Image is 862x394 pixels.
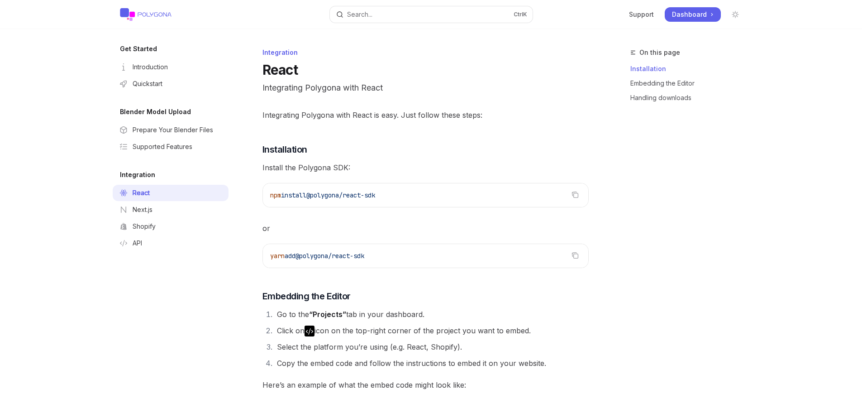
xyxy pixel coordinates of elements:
[133,238,142,249] div: API
[270,252,285,260] span: yarn
[309,310,346,319] strong: “Projects”
[630,62,750,76] a: Installation
[672,10,707,19] span: Dashboard
[133,221,156,232] div: Shopify
[133,204,152,215] div: Next.js
[133,62,168,72] div: Introduction
[113,218,229,235] a: Shopify
[274,357,589,370] li: Copy the embed code and follow the instructions to embed it on your website.
[120,169,155,180] h5: Integration
[285,252,295,260] span: add
[113,76,229,92] a: Quickstart
[120,106,191,117] h5: Blender Model Upload
[133,141,192,152] div: Supported Features
[120,8,171,21] img: light logo
[262,161,589,174] span: Install the Polygona SDK:
[262,109,589,121] span: Integrating Polygona with React is easy. Just follow these steps:
[262,290,351,303] span: Embedding the Editor
[306,191,375,199] span: @polygona/react-sdk
[330,6,533,23] button: Open search
[514,11,527,18] span: Ctrl K
[274,341,589,353] li: Select the platform you’re using (e.g. React, Shopify).
[630,76,750,91] a: Embedding the Editor
[113,185,229,201] a: React
[281,191,306,199] span: install
[133,125,213,135] div: Prepare Your Blender Files
[133,78,162,89] div: Quickstart
[133,187,150,198] div: React
[639,47,680,58] span: On this page
[113,59,229,75] a: Introduction
[262,82,589,94] p: Integrating Polygona with React
[347,9,372,20] div: Search...
[630,91,750,105] a: Handling downloads
[629,10,654,19] a: Support
[274,308,589,321] li: Go to the tab in your dashboard.
[113,202,229,218] a: Next.js
[630,47,680,58] button: On this page
[262,48,589,57] div: Integration
[113,122,229,138] a: Prepare Your Blender Files
[113,235,229,251] a: API
[270,191,281,199] span: npm
[113,139,229,155] a: Supported Features
[728,7,743,22] button: Toggle dark mode
[262,222,589,235] span: or
[665,7,721,22] a: Dashboard
[569,189,581,201] button: Copy the contents from the code block
[295,252,364,260] span: @polygona/react-sdk
[262,143,307,156] span: Installation
[120,43,157,54] h5: Get Started
[262,62,298,78] h1: React
[569,250,581,261] button: Copy the contents from the code block
[274,324,589,337] li: Click on icon on the top-right corner of the project you want to embed.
